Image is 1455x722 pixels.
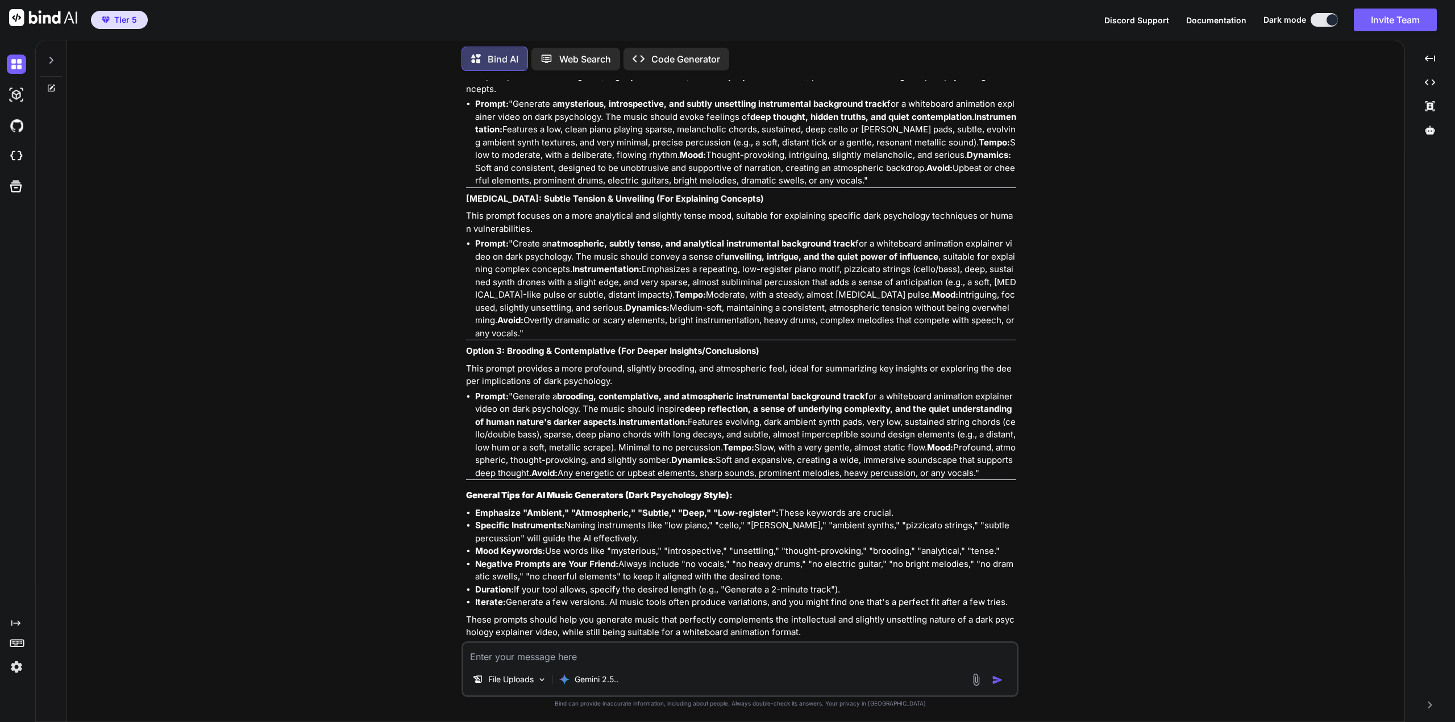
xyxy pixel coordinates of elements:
span: Discord Support [1104,15,1169,25]
img: Pick Models [537,675,547,685]
strong: Dynamics: [967,149,1011,160]
strong: mysterious, introspective, and subtly unsettling instrumental background track [557,98,887,109]
strong: brooding, contemplative, and atmospheric instrumental background track [557,391,865,402]
strong: deep reflection, a sense of underlying complexity, and the quiet understanding of human nature's ... [475,403,1012,427]
strong: Iterate: [475,596,506,607]
strong: Option 3: Brooding & Contemplative (For Deeper Insights/Conclusions) [466,345,759,356]
strong: [MEDICAL_DATA]: Subtle Tension & Unveiling (For Explaining Concepts) [466,193,764,204]
img: premium [102,16,110,23]
p: This prompt provides a more profound, slightly brooding, and atmospheric feel, ideal for summariz... [466,362,1016,388]
strong: Avoid: [497,315,523,325]
p: Bind can provide inaccurate information, including about people. Always double-check its answers.... [462,699,1018,708]
li: "Generate a for a whiteboard animation explainer video on dark psychology. The music should evoke... [475,98,1016,187]
button: Discord Support [1104,14,1169,26]
img: darkChat [7,55,26,74]
strong: Mood: [932,289,958,300]
strong: Mood Keywords: [475,545,545,556]
strong: Dynamics: [625,302,670,313]
strong: Duration: [475,584,514,595]
li: Always include "no vocals," "no heavy drums," "no electric guitar," "no bright melodies," "no dra... [475,558,1016,583]
li: Use words like "mysterious," "introspective," "unsettling," "thought-provoking," "brooding," "ana... [475,545,1016,558]
strong: Specific Instruments: [475,520,564,531]
strong: General Tips for AI Music Generators (Dark Psychology Style): [466,490,733,500]
img: githubDark [7,116,26,135]
strong: Avoid: [531,468,558,478]
p: These prompts should help you generate music that perfectly complements the intellectual and slig... [466,614,1016,639]
li: "Create an for a whiteboard animation explainer video on dark psychology. The music should convey... [475,237,1016,340]
p: Code Generator [651,52,720,66]
strong: Prompt: [475,238,509,249]
button: Invite Team [1354,9,1437,31]
span: Dark mode [1263,14,1306,26]
button: premiumTier 5 [91,11,148,29]
img: darkAi-studio [7,85,26,105]
strong: Instrumentation: [618,416,688,427]
li: If your tool allows, specify the desired length (e.g., "Generate a 2-minute track"). [475,583,1016,596]
span: Documentation [1186,15,1246,25]
li: Naming instruments like "low piano," "cello," "[PERSON_NAME]," "ambient synths," "pizzicato strin... [475,519,1016,545]
strong: Instrumentation: [572,264,642,274]
strong: Tempo: [723,442,754,453]
strong: Emphasize "Ambient," "Atmospheric," "Subtle," "Deep," "Low-register": [475,507,779,518]
strong: unveiling, intrigue, and the quiet power of influence [724,251,938,262]
p: Gemini 2.5.. [575,674,618,685]
img: icon [992,674,1003,686]
strong: Prompt: [475,98,509,109]
strong: Mood: [927,442,953,453]
li: These keywords are crucial. [475,507,1016,520]
p: This prompt aims for a thoughtful, slightly melancholic, and subtly mysterious sound, perfect for... [466,70,1016,95]
strong: Tempo: [675,289,706,300]
strong: Negative Prompts are Your Friend: [475,558,618,569]
strong: Avoid: [926,162,953,173]
strong: Mood: [680,149,706,160]
img: attachment [970,673,983,686]
strong: Tempo: [979,137,1010,148]
p: Web Search [559,52,611,66]
img: cloudideIcon [7,147,26,166]
span: Tier 5 [114,14,137,26]
img: settings [7,657,26,677]
strong: Prompt: [475,391,509,402]
img: Gemini 2.5 flash [559,674,570,685]
p: Bind AI [488,52,518,66]
li: Generate a few versions. AI music tools often produce variations, and you might find one that's a... [475,596,1016,609]
li: "Generate a for a whiteboard animation explainer video on dark psychology. The music should inspi... [475,390,1016,480]
img: Bind AI [9,9,77,26]
strong: atmospheric, subtly tense, and analytical instrumental background track [552,238,855,249]
strong: Dynamics: [671,454,716,465]
p: File Uploads [488,674,534,685]
strong: deep thought, hidden truths, and quiet contemplation [750,111,972,122]
button: Documentation [1186,14,1246,26]
p: This prompt focuses on a more analytical and slightly tense mood, suitable for explaining specifi... [466,210,1016,235]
